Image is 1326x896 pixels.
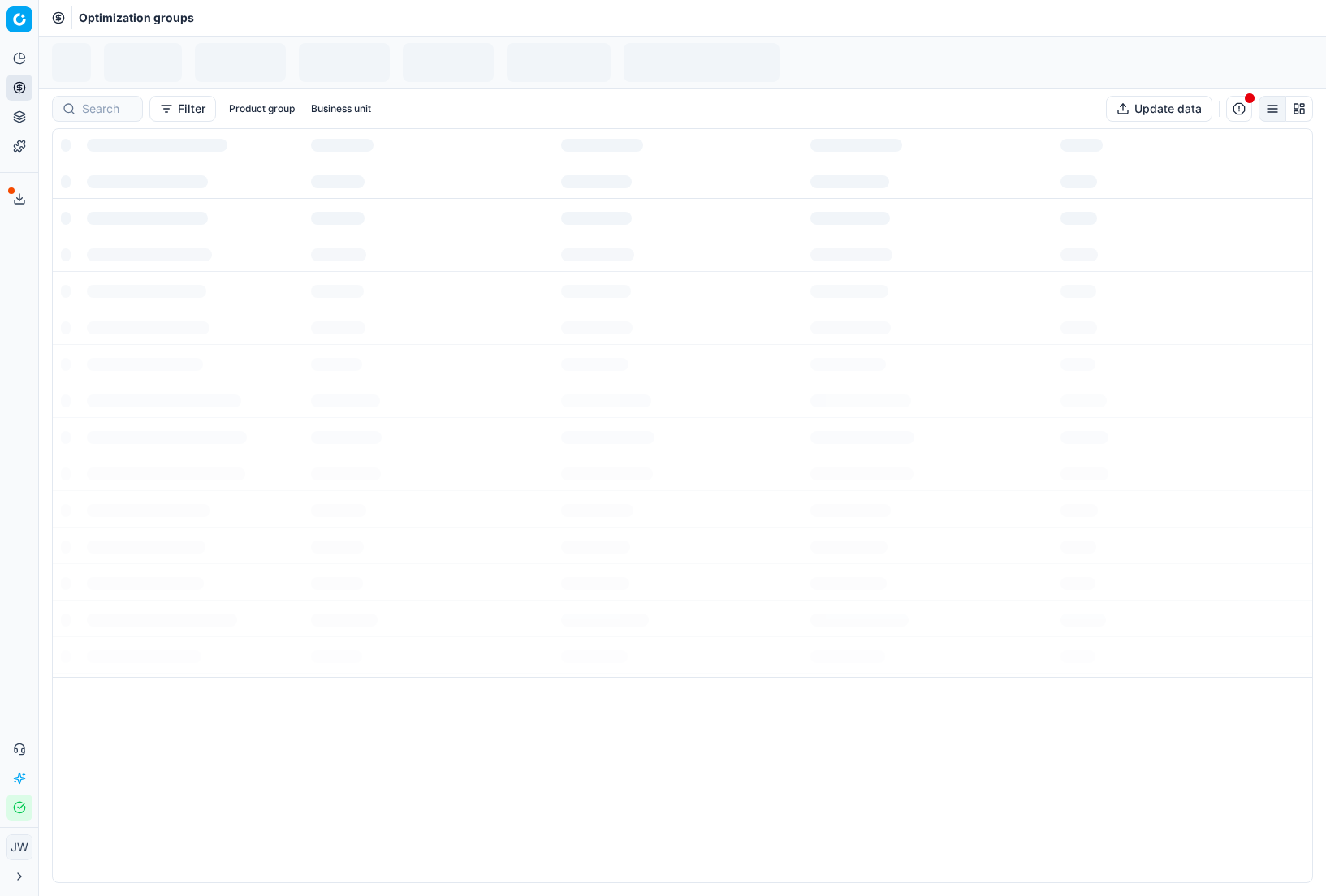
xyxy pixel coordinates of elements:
button: Update data [1106,96,1212,122]
button: Business unit [305,99,378,118]
input: Search [82,101,132,117]
button: Filter [149,96,216,122]
span: JW [7,835,32,859]
button: JW [6,834,32,860]
nav: breadcrumb [79,10,194,26]
span: Optimization groups [79,10,194,26]
button: Product group [222,99,301,118]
